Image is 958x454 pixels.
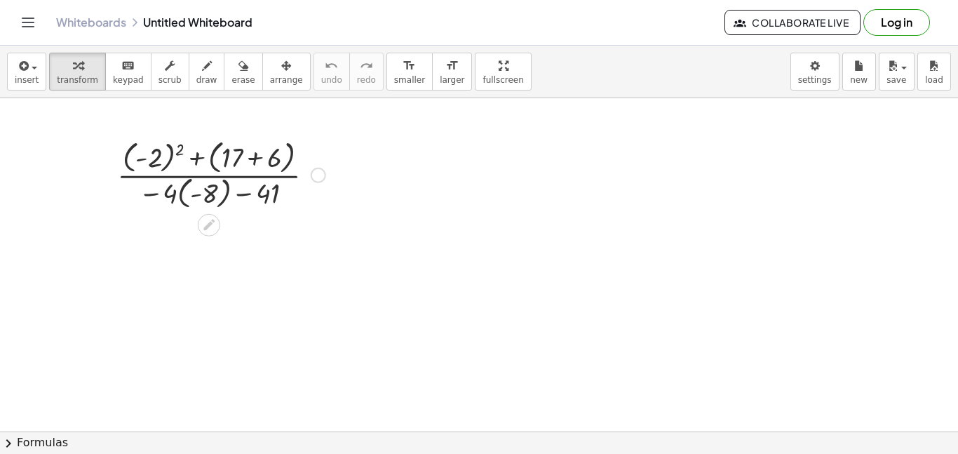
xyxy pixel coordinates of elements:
[917,53,951,91] button: load
[386,53,433,91] button: format_sizesmaller
[56,15,126,29] a: Whiteboards
[151,53,189,91] button: scrub
[842,53,876,91] button: new
[7,53,46,91] button: insert
[15,75,39,85] span: insert
[403,58,416,74] i: format_size
[158,75,182,85] span: scrub
[724,10,861,35] button: Collaborate Live
[321,75,342,85] span: undo
[360,58,373,74] i: redo
[189,53,225,91] button: draw
[394,75,425,85] span: smaller
[475,53,531,91] button: fullscreen
[17,11,39,34] button: Toggle navigation
[879,53,915,91] button: save
[850,75,868,85] span: new
[886,75,906,85] span: save
[863,9,930,36] button: Log in
[113,75,144,85] span: keypad
[262,53,311,91] button: arrange
[925,75,943,85] span: load
[798,75,832,85] span: settings
[349,53,384,91] button: redoredo
[313,53,350,91] button: undoundo
[790,53,839,91] button: settings
[49,53,106,91] button: transform
[57,75,98,85] span: transform
[325,58,338,74] i: undo
[357,75,376,85] span: redo
[736,16,849,29] span: Collaborate Live
[270,75,303,85] span: arrange
[440,75,464,85] span: larger
[196,75,217,85] span: draw
[224,53,262,91] button: erase
[105,53,151,91] button: keyboardkeypad
[198,214,220,236] div: Edit math
[483,75,523,85] span: fullscreen
[121,58,135,74] i: keyboard
[445,58,459,74] i: format_size
[231,75,255,85] span: erase
[432,53,472,91] button: format_sizelarger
